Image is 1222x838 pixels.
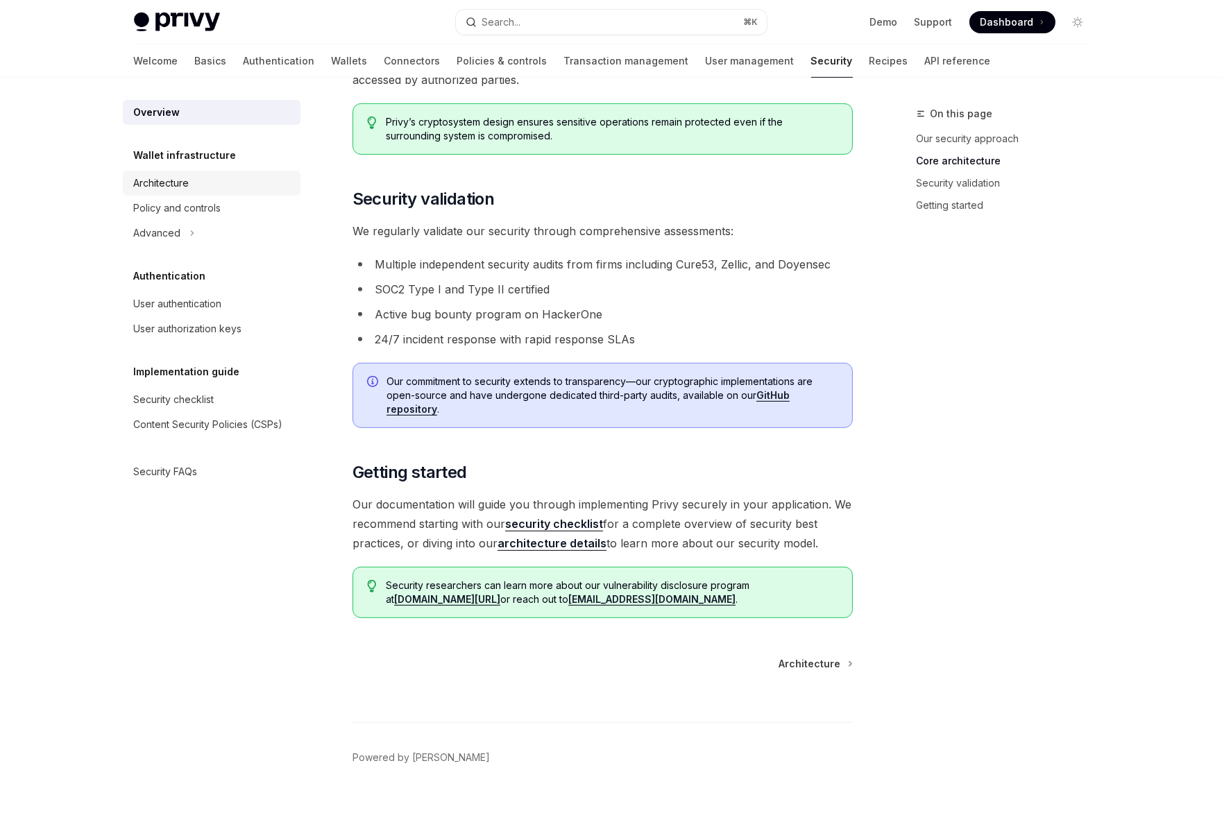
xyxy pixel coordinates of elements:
a: Policies & controls [457,44,548,78]
a: Security [811,44,853,78]
a: Powered by [PERSON_NAME] [353,751,490,764]
a: User authentication [123,291,300,316]
div: Search... [482,14,521,31]
a: architecture details [498,536,606,551]
li: Active bug bounty program on HackerOne [353,305,853,324]
a: Transaction management [564,44,689,78]
a: [DOMAIN_NAME][URL] [394,593,500,606]
a: Architecture [123,171,300,196]
div: Security checklist [134,391,214,408]
div: Security FAQs [134,463,198,480]
button: Toggle dark mode [1067,11,1089,33]
span: Dashboard [981,15,1034,29]
a: security checklist [505,517,603,531]
div: Content Security Policies (CSPs) [134,416,283,433]
span: On this page [931,105,993,122]
span: Our documentation will guide you through implementing Privy securely in your application. We reco... [353,495,853,553]
a: Core architecture [917,150,1100,172]
div: Policy and controls [134,200,221,216]
a: Policy and controls [123,196,300,221]
a: Demo [870,15,898,29]
a: Welcome [134,44,178,78]
li: SOC2 Type I and Type II certified [353,280,853,299]
a: Security FAQs [123,459,300,484]
img: light logo [134,12,220,32]
svg: Tip [367,117,377,129]
a: Our security approach [917,128,1100,150]
div: Overview [134,104,180,121]
a: User authorization keys [123,316,300,341]
span: Getting started [353,461,467,484]
li: Multiple independent security audits from firms including Cure53, Zellic, and Doyensec [353,255,853,274]
h5: Authentication [134,268,206,284]
span: Security validation [353,188,495,210]
a: Connectors [384,44,441,78]
a: Basics [195,44,227,78]
a: Overview [123,100,300,125]
li: 24/7 incident response with rapid response SLAs [353,330,853,349]
span: Security researchers can learn more about our vulnerability disclosure program at or reach out to . [386,579,838,606]
a: Support [915,15,953,29]
div: Advanced [134,225,181,241]
button: Search...⌘K [456,10,767,35]
span: Privy’s cryptosystem design ensures sensitive operations remain protected even if the surrounding... [386,115,838,143]
span: ⌘ K [744,17,758,28]
a: Wallets [332,44,368,78]
a: Authentication [244,44,315,78]
span: Architecture [779,657,841,671]
a: [EMAIL_ADDRESS][DOMAIN_NAME] [568,593,736,606]
a: Content Security Policies (CSPs) [123,412,300,437]
a: Security validation [917,172,1100,194]
svg: Tip [367,580,377,592]
a: API reference [925,44,991,78]
div: User authentication [134,296,222,312]
a: Dashboard [969,11,1055,33]
h5: Wallet infrastructure [134,147,237,164]
div: User authorization keys [134,320,242,337]
span: We regularly validate our security through comprehensive assessments: [353,221,853,241]
a: Security checklist [123,387,300,412]
a: Recipes [869,44,908,78]
a: User management [706,44,795,78]
a: Architecture [779,657,851,671]
a: Getting started [917,194,1100,216]
div: Architecture [134,175,189,191]
h5: Implementation guide [134,364,240,380]
svg: Info [367,376,381,390]
span: Our commitment to security extends to transparency—our cryptographic implementations are open-sou... [387,375,838,416]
